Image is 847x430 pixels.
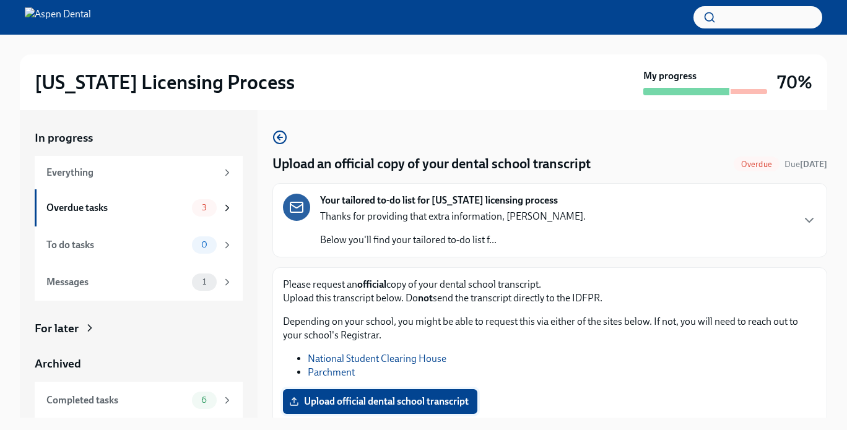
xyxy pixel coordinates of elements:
[35,320,243,337] a: For later
[35,226,243,264] a: To do tasks0
[283,315,817,342] p: Depending on your school, you might be able to request this via either of the sites below. If not...
[283,389,477,414] label: Upload official dental school transcript
[46,166,217,179] div: Everything
[800,159,827,170] strong: [DATE]
[283,278,817,305] p: Please request an copy of your dental school transcript. Upload this transcript below. Do send th...
[35,130,243,146] a: In progress
[308,353,446,364] a: National Student Clearing House
[784,158,827,170] span: September 22nd, 2025 10:00
[35,320,79,337] div: For later
[46,238,187,252] div: To do tasks
[194,203,214,212] span: 3
[35,264,243,301] a: Messages1
[292,395,469,408] span: Upload official dental school transcript
[320,210,586,223] p: Thanks for providing that extra information, [PERSON_NAME].
[418,292,433,304] strong: not
[320,233,586,247] p: Below you'll find your tailored to-do list f...
[357,278,386,290] strong: official
[35,70,295,95] h2: [US_STATE] Licensing Process
[46,201,187,215] div: Overdue tasks
[35,156,243,189] a: Everything
[784,159,827,170] span: Due
[25,7,91,27] img: Aspen Dental
[194,395,214,405] span: 6
[46,393,187,407] div: Completed tasks
[35,356,243,372] a: Archived
[320,194,558,207] strong: Your tailored to-do list for [US_STATE] licensing process
[194,240,215,249] span: 0
[272,155,591,173] h4: Upload an official copy of your dental school transcript
[734,160,780,169] span: Overdue
[46,275,187,289] div: Messages
[643,69,697,83] strong: My progress
[777,71,812,93] h3: 70%
[195,277,214,286] span: 1
[35,382,243,419] a: Completed tasks6
[308,366,355,378] a: Parchment
[35,189,243,226] a: Overdue tasks3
